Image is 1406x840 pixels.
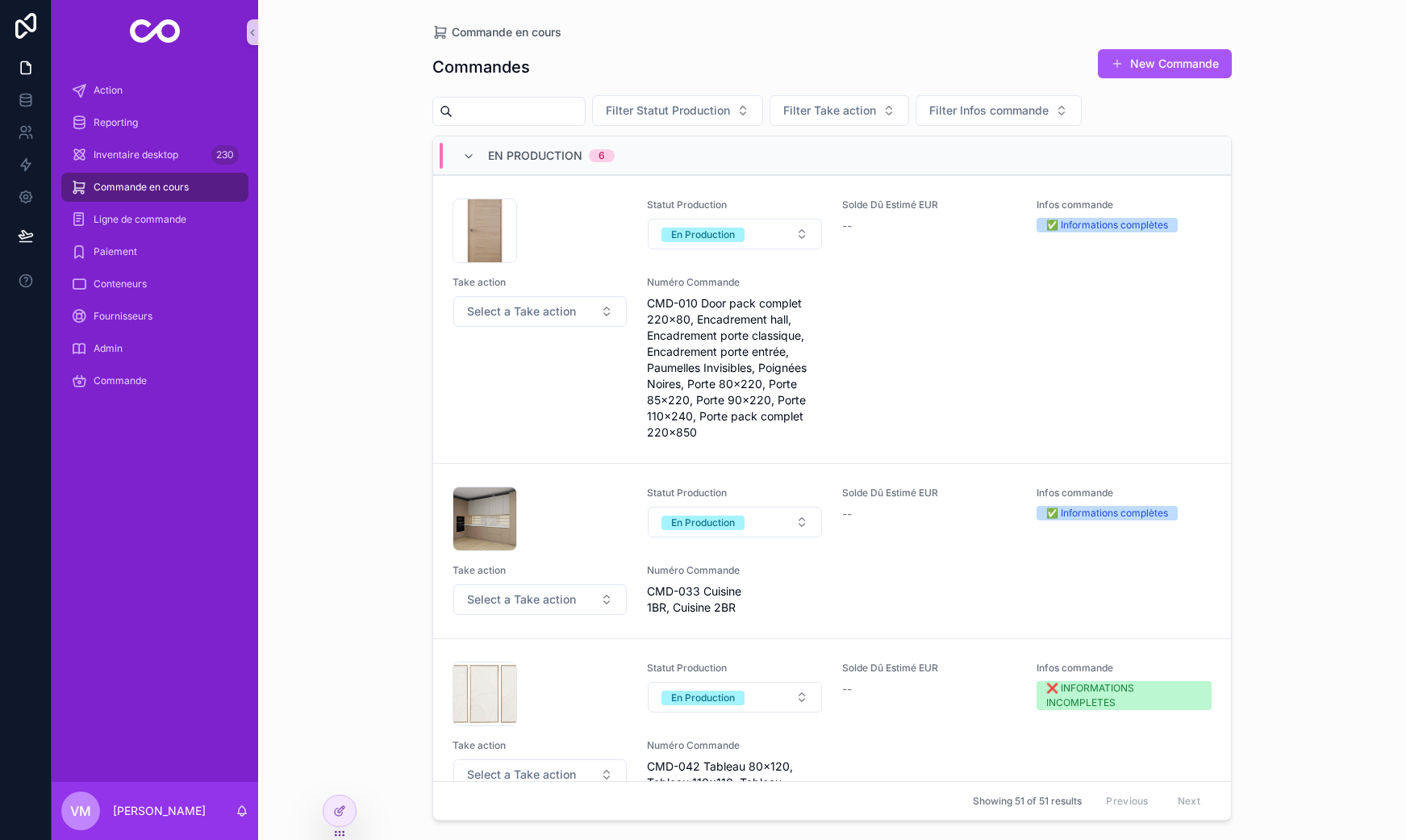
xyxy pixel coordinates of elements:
a: Statut ProductionSelect ButtonSolde Dû Estimé EUR--Infos commande✅ Informations complètesTake act... [433,463,1231,638]
button: Select Button [453,296,627,327]
span: Paiement [94,245,137,258]
span: Select a Take action [467,303,576,320]
button: New Commande [1098,49,1232,78]
p: [PERSON_NAME] [113,803,206,819]
span: Conteneurs [94,278,147,290]
button: Select Button [648,219,821,249]
span: Filter Take action [783,102,876,119]
a: Fournisseurs [61,302,248,331]
button: Select Button [453,759,627,790]
span: Commande [94,374,147,387]
span: Select a Take action [467,591,576,608]
span: Solde Dû Estimé EUR [842,199,1017,211]
span: Inventaire desktop [94,148,178,161]
a: Paiement [61,237,248,266]
span: VM [70,801,91,821]
a: Ligne de commande [61,205,248,234]
div: ✅ Informations complètes [1046,506,1168,520]
div: En Production [671,691,735,705]
span: Infos commande [1037,487,1212,499]
a: Statut ProductionSelect ButtonSolde Dû Estimé EUR--Infos commande✅ Informations complètesTake act... [433,175,1231,463]
span: Take action [453,739,628,752]
span: Commande en cours [94,181,189,194]
a: Reporting [61,108,248,137]
span: CMD-010 Door pack complet 220x80, Encadrement hall, Encadrement porte classique, Encadrement port... [647,295,822,441]
a: Conteneurs [61,270,248,299]
span: Numéro Commande [647,564,822,577]
span: Fournisseurs [94,310,152,323]
span: Statut Production [647,199,822,211]
a: Commande en cours [61,173,248,202]
a: Commande [61,366,248,395]
img: App logo [130,19,181,45]
button: Select Button [648,507,821,537]
a: Statut ProductionSelect ButtonSolde Dû Estimé EUR--Infos commande❌ INFORMATIONS INCOMPLETESTake a... [433,638,1231,830]
span: Filter Infos commande [929,102,1049,119]
span: Ligne de commande [94,213,186,226]
div: ✅ Informations complètes [1046,218,1168,232]
button: Select Button [770,95,909,126]
span: Take action [453,564,628,577]
span: Statut Production [647,487,822,499]
span: Numéro Commande [647,276,822,289]
span: Solde Dû Estimé EUR [842,662,1017,675]
a: Admin [61,334,248,363]
span: Take action [453,276,628,289]
div: ❌ INFORMATIONS INCOMPLETES [1046,681,1202,710]
span: Showing 51 of 51 results [973,795,1082,808]
span: Action [94,84,123,97]
h1: Commandes [432,56,530,78]
span: -- [842,681,852,697]
div: scrollable content [52,65,258,416]
span: -- [842,218,852,234]
button: Select Button [453,584,627,615]
span: Reporting [94,116,138,129]
span: Statut Production [647,662,822,675]
span: Infos commande [1037,199,1212,211]
span: Numéro Commande [647,739,822,752]
span: Filter Statut Production [606,102,730,119]
div: En Production [671,516,735,530]
span: CMD-042 Tableau 80x120, Tableau 110x110, Tableau 120x80, Tableau 120x120 [647,759,822,807]
span: Solde Dû Estimé EUR [842,487,1017,499]
span: CMD-033 Cuisine 1BR, Cuisine 2BR [647,583,822,616]
span: Admin [94,342,123,355]
a: Action [61,76,248,105]
button: Select Button [592,95,763,126]
span: -- [842,506,852,522]
div: 6 [599,149,605,162]
span: Commande en cours [452,24,561,40]
button: Select Button [648,682,821,713]
a: Inventaire desktop230 [61,140,248,169]
span: En Production [488,148,582,164]
a: Commande en cours [432,24,561,40]
div: 230 [211,145,239,165]
span: Infos commande [1037,662,1212,675]
span: Select a Take action [467,767,576,783]
div: En Production [671,228,735,242]
button: Select Button [916,95,1082,126]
